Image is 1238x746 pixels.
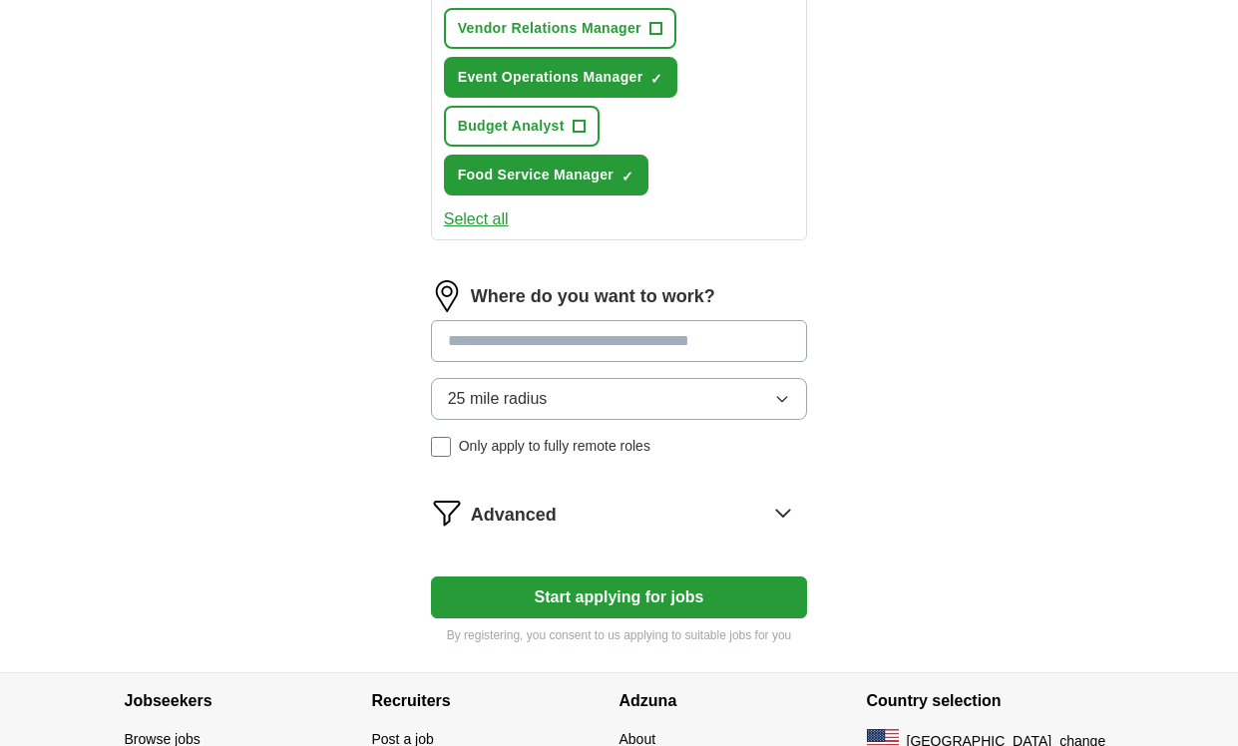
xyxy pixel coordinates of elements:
button: Event Operations Manager✓ [444,57,678,98]
span: Advanced [471,502,557,529]
span: Only apply to fully remote roles [459,436,650,457]
span: ✓ [650,71,662,87]
button: Budget Analyst [444,106,600,147]
h4: Country selection [867,673,1114,729]
button: Food Service Manager✓ [444,155,648,195]
span: Vendor Relations Manager [458,18,641,39]
button: Start applying for jobs [431,576,808,618]
p: By registering, you consent to us applying to suitable jobs for you [431,626,808,644]
button: Vendor Relations Manager [444,8,676,49]
img: filter [431,497,463,529]
span: Event Operations Manager [458,67,643,88]
button: Select all [444,207,509,231]
input: Only apply to fully remote roles [431,437,451,457]
label: Where do you want to work? [471,283,715,310]
span: Food Service Manager [458,165,614,186]
span: Budget Analyst [458,116,565,137]
img: location.png [431,280,463,312]
button: 25 mile radius [431,378,808,420]
span: 25 mile radius [448,387,548,411]
span: ✓ [621,169,633,185]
